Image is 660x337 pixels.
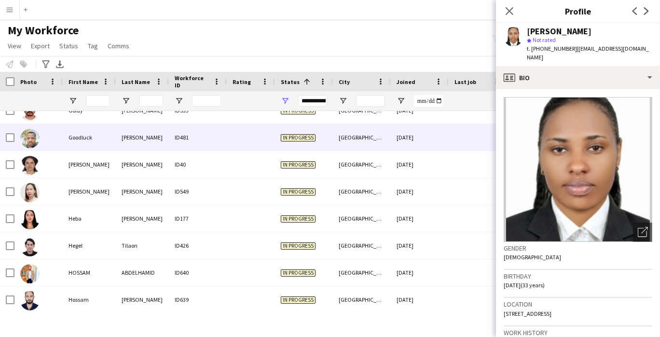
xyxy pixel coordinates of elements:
[281,134,316,141] span: In progress
[391,178,449,205] div: [DATE]
[169,286,227,313] div: ID639
[55,40,82,52] a: Status
[333,205,391,232] div: [GEOGRAPHIC_DATA]
[175,97,183,105] button: Open Filter Menu
[527,45,649,61] span: | [EMAIL_ADDRESS][DOMAIN_NAME]
[169,259,227,286] div: ID640
[116,151,169,178] div: [PERSON_NAME]
[397,78,415,85] span: Joined
[414,95,443,107] input: Joined Filter Input
[169,232,227,259] div: ID426
[391,151,449,178] div: [DATE]
[40,58,52,70] app-action-btn: Advanced filters
[281,242,316,250] span: In progress
[281,161,316,168] span: In progress
[169,151,227,178] div: ID40
[139,95,163,107] input: Last Name Filter Input
[8,42,21,50] span: View
[504,97,652,242] img: Crew avatar or photo
[496,66,660,89] div: Bio
[333,178,391,205] div: [GEOGRAPHIC_DATA]
[281,296,316,304] span: In progress
[84,40,102,52] a: Tag
[88,42,98,50] span: Tag
[63,259,116,286] div: HOSSAM
[169,178,227,205] div: ID549
[281,188,316,196] span: In progress
[281,269,316,277] span: In progress
[86,95,110,107] input: First Name Filter Input
[333,151,391,178] div: [GEOGRAPHIC_DATA]
[63,286,116,313] div: Hossam
[20,237,40,256] img: Hegel Tilaon
[504,272,652,281] h3: Birthday
[122,78,150,85] span: Last Name
[116,232,169,259] div: Tilaon
[116,205,169,232] div: [PERSON_NAME]
[454,78,476,85] span: Last job
[20,78,37,85] span: Photo
[169,205,227,232] div: ID177
[527,45,577,52] span: t. [PHONE_NUMBER]
[633,223,652,242] div: Open photos pop-in
[108,42,129,50] span: Comms
[59,42,78,50] span: Status
[63,178,116,205] div: [PERSON_NAME]
[20,102,40,121] img: Goldy Saroya
[63,205,116,232] div: Heba
[391,124,449,151] div: [DATE]
[504,244,652,253] h3: Gender
[27,40,54,52] a: Export
[63,124,116,151] div: Goodluck
[116,259,169,286] div: ABDELHAMID
[69,97,77,105] button: Open Filter Menu
[169,124,227,151] div: ID481
[356,95,385,107] input: City Filter Input
[4,40,25,52] a: View
[504,253,561,261] span: [DEMOGRAPHIC_DATA]
[116,286,169,313] div: [PERSON_NAME]
[20,291,40,310] img: Hossam Mohamed
[339,78,350,85] span: City
[333,286,391,313] div: [GEOGRAPHIC_DATA]
[281,107,316,114] span: In progress
[391,286,449,313] div: [DATE]
[31,42,50,50] span: Export
[116,124,169,151] div: [PERSON_NAME]
[20,129,40,148] img: Goodluck Fineman
[397,97,405,105] button: Open Filter Menu
[122,97,130,105] button: Open Filter Menu
[175,74,209,89] span: Workforce ID
[333,124,391,151] div: [GEOGRAPHIC_DATA]
[281,97,289,105] button: Open Filter Menu
[233,78,251,85] span: Rating
[8,23,79,38] span: My Workforce
[20,210,40,229] img: Heba Ghassan
[192,95,221,107] input: Workforce ID Filter Input
[333,259,391,286] div: [GEOGRAPHIC_DATA]
[504,281,545,289] span: [DATE] (33 years)
[63,232,116,259] div: Hegel
[20,264,40,283] img: HOSSAM ABDELHAMID
[104,40,133,52] a: Comms
[391,232,449,259] div: [DATE]
[54,58,66,70] app-action-btn: Export XLSX
[391,259,449,286] div: [DATE]
[339,97,347,105] button: Open Filter Menu
[116,178,169,205] div: [PERSON_NAME]
[504,328,652,337] h3: Work history
[391,205,449,232] div: [DATE]
[527,27,591,36] div: [PERSON_NAME]
[69,78,98,85] span: First Name
[20,183,40,202] img: Hazel Basilio
[504,310,551,317] span: [STREET_ADDRESS]
[504,300,652,309] h3: Location
[63,151,116,178] div: [PERSON_NAME]
[20,156,40,175] img: Hannah sia Sandi
[281,215,316,223] span: In progress
[496,5,660,17] h3: Profile
[281,78,300,85] span: Status
[533,36,556,43] span: Not rated
[333,232,391,259] div: [GEOGRAPHIC_DATA]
